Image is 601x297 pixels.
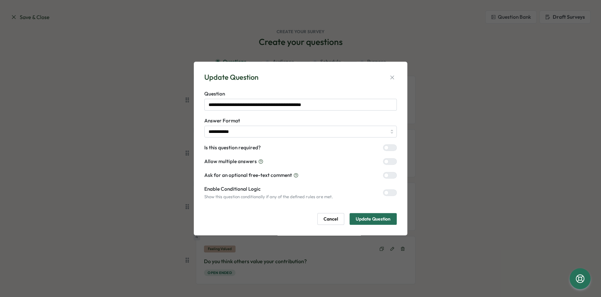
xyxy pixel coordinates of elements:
[204,158,257,165] span: Allow multiple answers
[356,213,390,224] span: Update Question
[317,213,344,225] button: Cancel
[349,213,397,225] button: Update Question
[204,185,333,193] label: Enable Conditional Logic
[204,72,258,82] div: Update Question
[204,194,333,200] p: Show this question conditionally if any of the defined rules are met.
[204,172,292,179] span: Ask for an optional free-text comment
[323,213,338,224] span: Cancel
[204,90,397,97] label: Question
[204,117,397,124] label: Answer Format
[204,144,261,151] label: Is this question required?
